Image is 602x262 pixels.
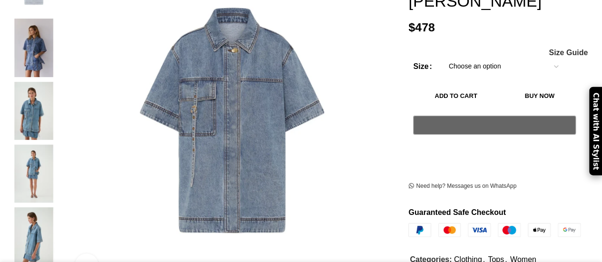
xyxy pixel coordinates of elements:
[413,116,576,135] button: Pay with GPay
[548,49,588,57] a: Size Guide
[408,21,434,34] bdi: 478
[413,87,498,107] button: Add to cart
[411,140,578,163] iframe: Secure express checkout frame
[5,19,63,77] img: aje
[408,223,581,237] img: guaranteed-safe-checkout-bordered.j
[503,87,576,107] button: Buy now
[5,82,63,140] img: Juno Denim Shirt
[408,183,516,190] a: Need help? Messages us on WhatsApp
[413,61,432,73] label: Size
[5,145,63,203] img: Aje clothing
[408,208,506,216] strong: Guaranteed Safe Checkout
[408,21,415,34] span: $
